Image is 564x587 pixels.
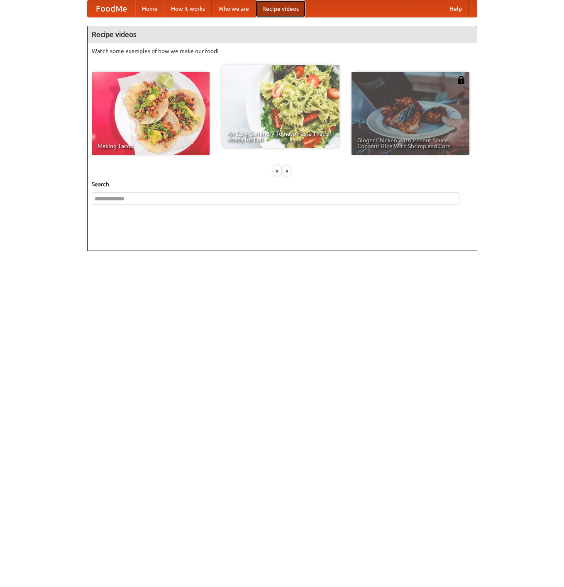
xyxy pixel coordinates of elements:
div: » [283,166,291,176]
h5: Search [92,180,473,188]
a: An Easy, Summery Tomato Pasta That's Ready for Fall [222,65,339,148]
img: 483408.png [457,76,465,84]
a: Help [443,0,469,17]
p: Watch some examples of how we make our food! [92,47,473,55]
a: Recipe videos [256,0,305,17]
span: Making Tacos [98,143,204,149]
a: FoodMe [88,0,135,17]
div: « [273,166,281,176]
a: Making Tacos [92,72,210,155]
a: Home [135,0,164,17]
a: How it works [164,0,212,17]
a: Who we are [212,0,256,17]
span: An Easy, Summery Tomato Pasta That's Ready for Fall [227,131,334,142]
h4: Recipe videos [88,26,477,43]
